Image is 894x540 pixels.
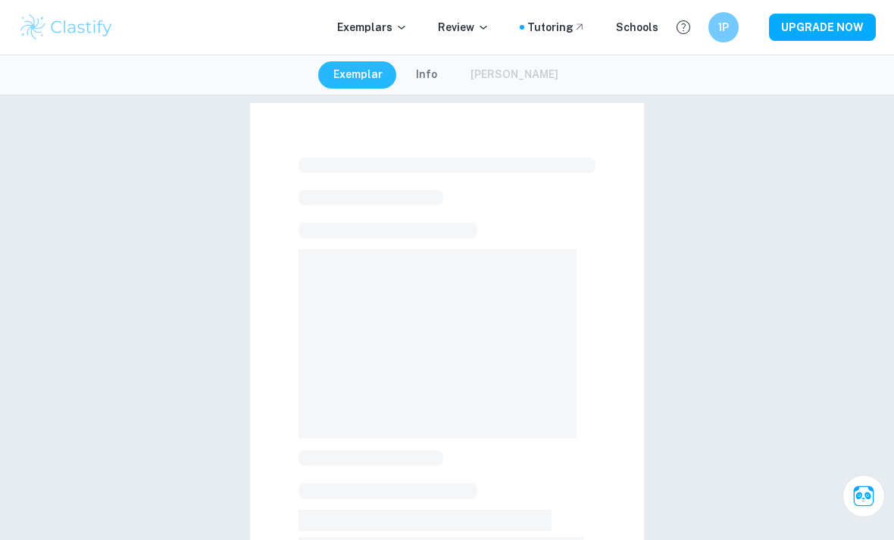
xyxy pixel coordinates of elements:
button: 1P [708,12,739,42]
a: Tutoring [527,19,586,36]
h6: 1P [715,19,733,36]
p: Review [438,19,489,36]
button: Info [401,61,452,89]
a: Schools [616,19,658,36]
button: Exemplar [318,61,398,89]
button: Ask Clai [842,475,885,517]
button: UPGRADE NOW [769,14,876,41]
img: Clastify logo [18,12,114,42]
button: Help and Feedback [670,14,696,40]
p: Exemplars [337,19,408,36]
